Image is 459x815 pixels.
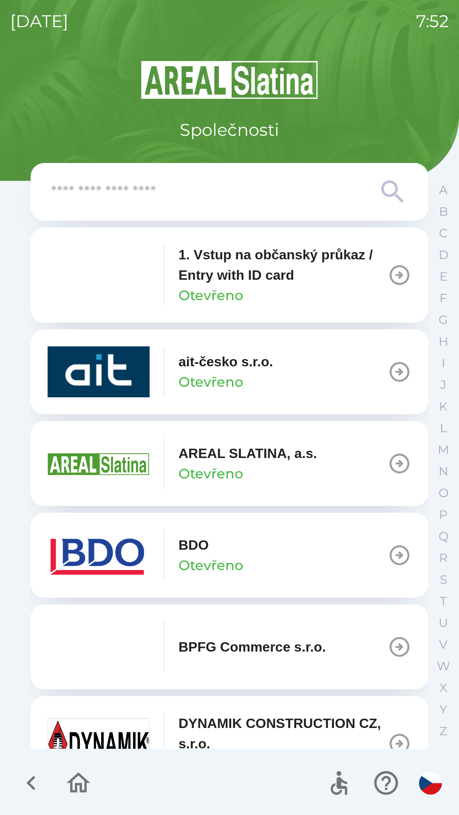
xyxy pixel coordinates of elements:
[440,594,447,609] p: T
[433,526,454,547] button: Q
[419,772,442,795] img: cs flag
[48,530,150,581] img: ae7449ef-04f1-48ed-85b5-e61960c78b50.png
[433,699,454,720] button: Y
[439,464,448,479] p: N
[437,659,450,674] p: W
[433,331,454,352] button: H
[439,507,448,522] p: P
[433,504,454,526] button: P
[433,201,454,222] button: B
[48,621,150,672] img: f3b1b367-54a7-43c8-9d7e-84e812667233.png
[178,637,326,657] p: BPFG Commerce s.r.o.
[433,266,454,287] button: E
[439,226,448,241] p: C
[31,59,428,100] img: Logo
[31,329,428,414] button: ait-česko s.r.o.Otevřeno
[439,637,448,652] p: V
[433,461,454,482] button: N
[440,377,446,392] p: J
[439,615,448,630] p: U
[31,513,428,598] button: BDOOtevřeno
[439,204,448,219] p: B
[439,183,448,197] p: A
[439,724,447,739] p: Z
[433,352,454,374] button: I
[178,372,243,392] p: Otevřeno
[433,655,454,677] button: W
[433,547,454,569] button: R
[178,555,243,576] p: Otevřeno
[439,551,448,565] p: R
[48,250,150,301] img: 93ea42ec-2d1b-4d6e-8f8a-bdbb4610bcc3.png
[433,179,454,201] button: A
[178,464,243,484] p: Otevřeno
[48,718,150,769] img: 9aa1c191-0426-4a03-845b-4981a011e109.jpeg
[439,247,448,262] p: D
[439,702,447,717] p: Y
[439,399,448,414] p: K
[433,634,454,655] button: V
[178,244,388,285] p: 1. Vstup na občanský průkaz / Entry with ID card
[178,443,317,464] p: AREAL SLATINA, a.s.
[433,417,454,439] button: L
[433,396,454,417] button: K
[48,438,150,489] img: aad3f322-fb90-43a2-be23-5ead3ef36ce5.png
[433,482,454,504] button: O
[439,680,447,695] p: X
[48,346,150,397] img: 40b5cfbb-27b1-4737-80dc-99d800fbabba.png
[31,604,428,689] button: BPFG Commerce s.r.o.
[433,720,454,742] button: Z
[439,291,447,306] p: F
[31,228,428,323] button: 1. Vstup na občanský průkaz / Entry with ID cardOtevřeno
[433,374,454,396] button: J
[438,442,449,457] p: M
[178,285,243,306] p: Otevřeno
[433,677,454,699] button: X
[178,713,388,754] p: DYNAMIK CONSTRUCTION CZ, s.r.o.
[440,572,447,587] p: S
[433,569,454,590] button: S
[433,612,454,634] button: U
[439,312,448,327] p: G
[31,421,428,506] button: AREAL SLATINA, a.s.Otevřeno
[31,696,428,791] button: DYNAMIK CONSTRUCTION CZ, s.r.o.Otevřeno
[10,8,68,34] p: [DATE]
[439,486,448,500] p: O
[439,269,448,284] p: E
[433,287,454,309] button: F
[180,117,279,143] p: Společnosti
[439,334,448,349] p: H
[178,351,273,372] p: ait-česko s.r.o.
[433,439,454,461] button: M
[439,529,448,544] p: Q
[433,590,454,612] button: T
[433,222,454,244] button: C
[442,356,445,371] p: I
[416,8,449,34] p: 7:52
[433,244,454,266] button: D
[433,309,454,331] button: G
[178,535,209,555] p: BDO
[440,421,447,436] p: L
